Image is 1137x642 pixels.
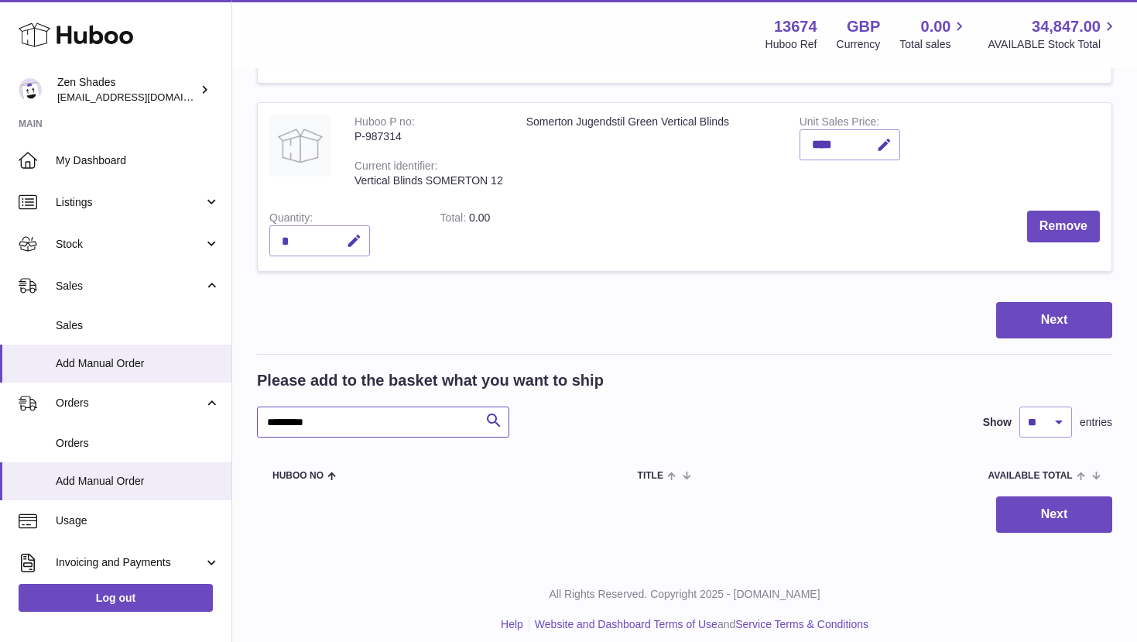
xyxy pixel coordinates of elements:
[899,37,968,52] span: Total sales
[56,237,204,252] span: Stock
[56,153,220,168] span: My Dashboard
[1032,16,1101,37] span: 34,847.00
[354,129,503,144] div: P-987314
[774,16,817,37] strong: 13674
[515,103,788,199] td: Somerton Jugendstil Green Vertical Blinds
[988,16,1118,52] a: 34,847.00 AVAILABLE Stock Total
[269,211,313,228] label: Quantity
[269,115,331,177] img: Somerton Jugendstil Green Vertical Blinds
[921,16,951,37] span: 0.00
[983,415,1012,430] label: Show
[56,318,220,333] span: Sales
[996,302,1112,338] button: Next
[272,471,324,481] span: Huboo no
[57,75,197,105] div: Zen Shades
[988,37,1118,52] span: AVAILABLE Stock Total
[56,555,204,570] span: Invoicing and Payments
[1080,415,1112,430] span: entries
[988,471,1073,481] span: AVAILABLE Total
[529,617,868,632] li: and
[57,91,228,103] span: [EMAIL_ADDRESS][DOMAIN_NAME]
[996,496,1112,533] button: Next
[56,279,204,294] span: Sales
[56,356,220,371] span: Add Manual Order
[19,584,213,612] a: Log out
[56,396,204,410] span: Orders
[735,618,868,630] a: Service Terms & Conditions
[899,16,968,52] a: 0.00 Total sales
[257,370,604,391] h2: Please add to the basket what you want to ship
[56,195,204,210] span: Listings
[245,587,1125,602] p: All Rights Reserved. Copyright 2025 - [DOMAIN_NAME]
[1027,211,1100,242] button: Remove
[638,471,663,481] span: Title
[56,513,220,528] span: Usage
[800,115,879,132] label: Unit Sales Price
[440,211,469,228] label: Total
[469,211,490,224] span: 0.00
[847,16,880,37] strong: GBP
[56,436,220,451] span: Orders
[535,618,717,630] a: Website and Dashboard Terms of Use
[56,474,220,489] span: Add Manual Order
[501,618,523,630] a: Help
[19,78,42,101] img: hristo@zenshades.co.uk
[354,115,415,132] div: Huboo P no
[354,173,503,188] div: Vertical Blinds SOMERTON 12
[765,37,817,52] div: Huboo Ref
[837,37,881,52] div: Currency
[354,160,437,176] div: Current identifier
